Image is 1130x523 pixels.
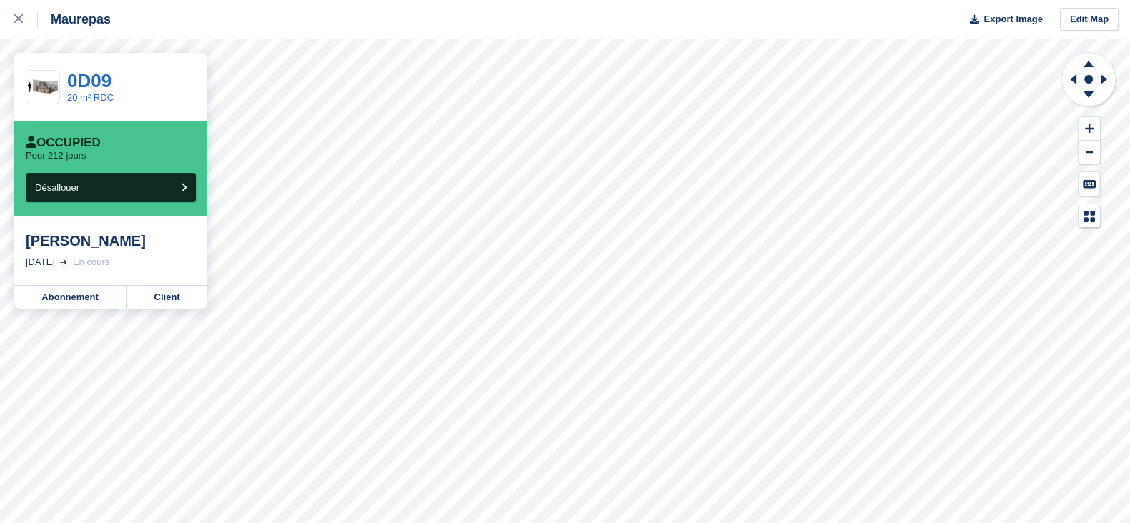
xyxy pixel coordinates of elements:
img: box-18m2.jpg [26,75,59,100]
button: Export Image [961,8,1043,31]
a: 20 m² RDC [67,92,114,103]
a: Abonnement [14,286,127,309]
a: Client [127,286,207,309]
button: Désallouer [26,173,196,202]
img: arrow-right-light-icn-cde0832a797a2874e46488d9cf13f60e5c3a73dbe684e267c42b8395dfbc2abf.svg [60,259,67,265]
span: Export Image [983,12,1042,26]
div: Occupied [26,136,101,150]
button: Zoom In [1079,117,1100,141]
div: Maurepas [38,11,111,28]
button: Zoom Out [1079,141,1100,164]
a: 0D09 [67,70,111,91]
p: Pour 212 jours [26,150,86,161]
div: [DATE] [26,255,55,269]
div: En cours [73,255,109,269]
button: Map Legend [1079,204,1100,228]
div: [PERSON_NAME] [26,232,196,249]
span: Désallouer [35,182,79,193]
a: Edit Map [1060,8,1119,31]
button: Keyboard Shortcuts [1079,172,1100,196]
